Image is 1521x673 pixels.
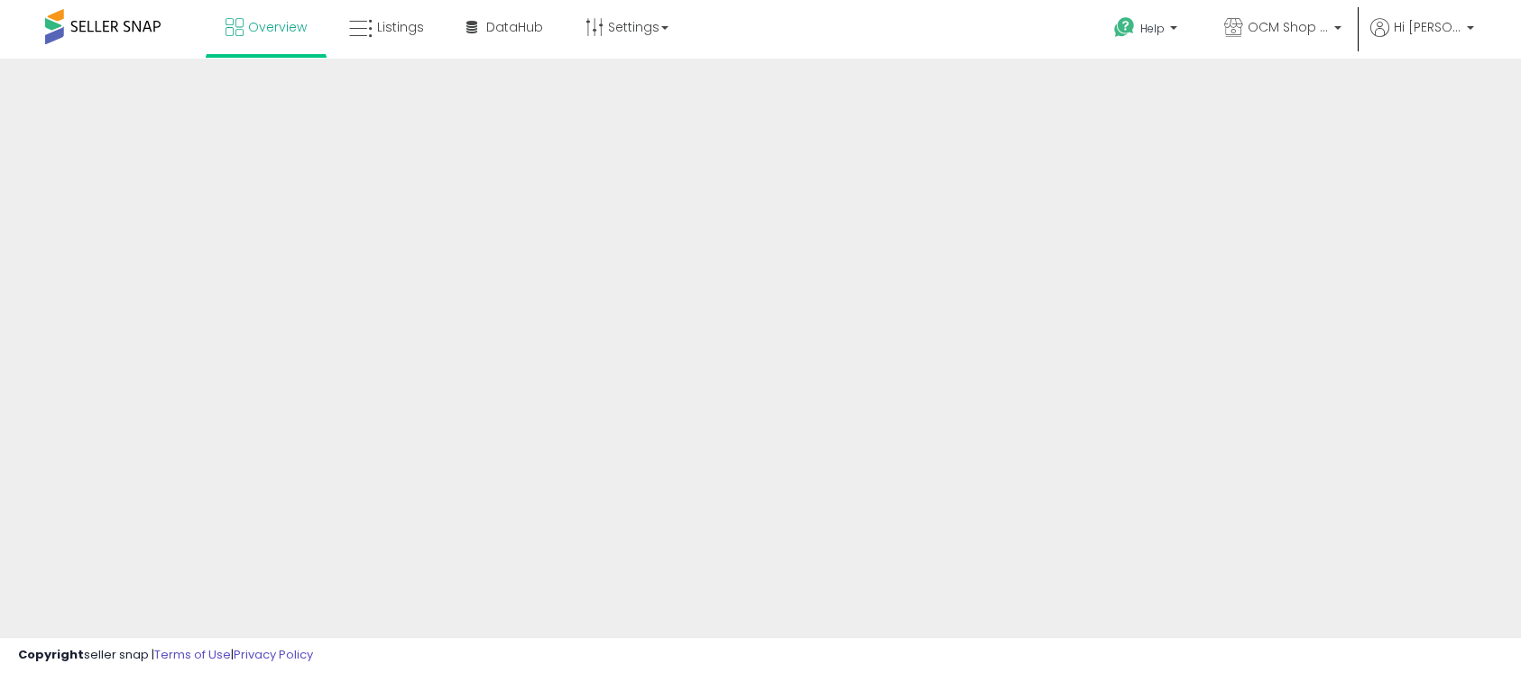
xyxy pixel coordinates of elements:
[1394,18,1461,36] span: Hi [PERSON_NAME]
[248,18,307,36] span: Overview
[486,18,543,36] span: DataHub
[1100,3,1195,59] a: Help
[1113,16,1136,39] i: Get Help
[18,646,84,663] strong: Copyright
[377,18,424,36] span: Listings
[1370,18,1474,59] a: Hi [PERSON_NAME]
[18,647,313,664] div: seller snap | |
[234,646,313,663] a: Privacy Policy
[154,646,231,663] a: Terms of Use
[1248,18,1329,36] span: OCM Shop and Save
[1140,21,1165,36] span: Help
